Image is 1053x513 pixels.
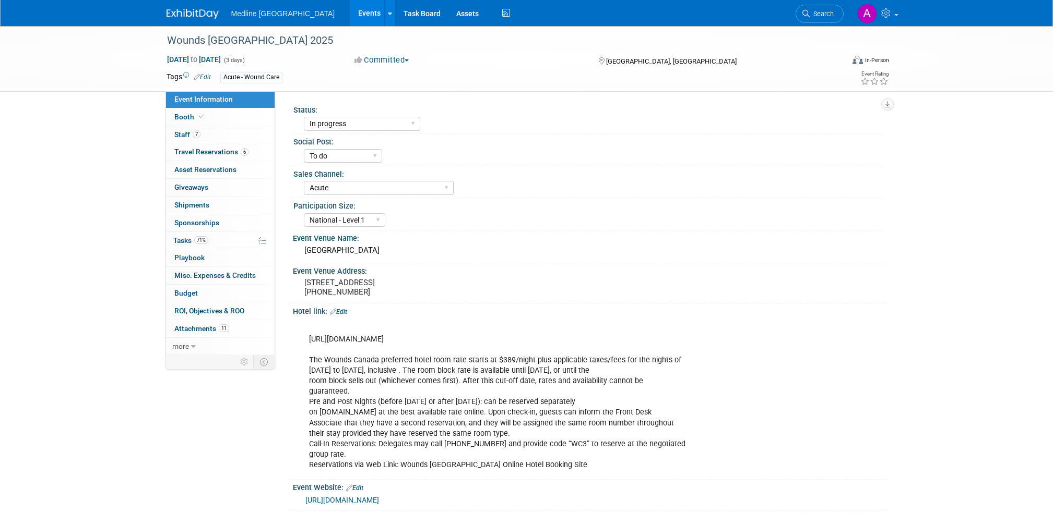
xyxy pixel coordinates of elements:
div: Acute - Wound Care [220,72,282,83]
div: Social Post: [293,134,882,147]
img: ExhibitDay [167,9,219,19]
img: Angela Douglas [857,4,877,23]
span: Playbook [174,253,205,262]
a: Attachments11 [166,320,275,337]
a: Shipments [166,197,275,214]
span: Medline [GEOGRAPHIC_DATA] [231,9,335,18]
span: [DATE] [DATE] [167,55,221,64]
span: Search [810,10,834,18]
a: Travel Reservations6 [166,143,275,161]
a: Tasks71% [166,232,275,249]
span: Travel Reservations [174,148,249,156]
a: Event Information [166,91,275,108]
span: 71% [194,236,208,244]
a: [URL][DOMAIN_NAME] [305,496,379,504]
span: Misc. Expenses & Credits [174,271,256,279]
a: Edit [330,308,347,315]
a: Budget [166,285,275,302]
span: 6 [241,148,249,156]
span: 7 [193,130,200,138]
span: 11 [219,324,229,332]
span: ROI, Objectives & ROO [174,307,244,315]
a: Edit [194,74,211,81]
i: Booth reservation complete [199,114,204,119]
div: Event Rating [860,71,889,77]
pre: [STREET_ADDRESS] [PHONE_NUMBER] [304,278,529,297]
span: [GEOGRAPHIC_DATA], [GEOGRAPHIC_DATA] [606,57,737,65]
div: Status: [293,102,882,115]
button: Committed [351,55,413,66]
span: Sponsorships [174,218,219,227]
span: Booth [174,113,206,121]
a: Sponsorships [166,214,275,231]
span: Attachments [174,324,229,333]
div: Event Format [782,54,890,70]
div: Event Venue Name: [293,230,887,243]
span: to [189,55,199,64]
a: Search [796,5,844,23]
a: Booth [166,108,275,126]
a: Playbook [166,249,275,266]
a: Edit [346,484,363,492]
span: (3 days) [223,57,245,64]
span: Budget [174,289,198,297]
div: Event Website: [293,480,887,493]
a: Misc. Expenses & Credits [166,267,275,284]
img: Format-Inperson.png [853,56,863,64]
div: [URL][DOMAIN_NAME] The Wounds Canada preferred hotel room rate starts at $389/night plus applicab... [302,319,772,475]
a: Staff7 [166,126,275,143]
a: more [166,338,275,355]
a: ROI, Objectives & ROO [166,302,275,320]
span: Shipments [174,201,209,209]
span: Asset Reservations [174,165,236,174]
td: Tags [167,71,211,83]
span: Tasks [173,236,208,245]
span: Event Information [174,95,233,103]
span: Staff [174,130,200,139]
div: Event Venue Address: [293,263,887,276]
td: Toggle Event Tabs [253,355,275,369]
td: Personalize Event Tab Strip [235,355,254,369]
div: Hotel link: [293,303,887,317]
div: Sales Channel: [293,166,882,179]
div: In-Person [865,56,889,64]
div: Wounds [GEOGRAPHIC_DATA] 2025 [163,31,828,50]
div: [GEOGRAPHIC_DATA] [301,242,879,259]
span: more [172,342,189,350]
div: Participation Size: [293,198,882,211]
a: Giveaways [166,179,275,196]
span: Giveaways [174,183,208,191]
a: Asset Reservations [166,161,275,178]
